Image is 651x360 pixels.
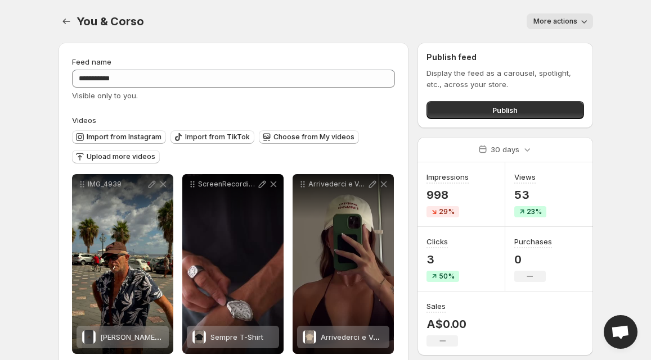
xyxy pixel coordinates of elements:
[439,207,455,216] span: 29%
[426,52,583,63] h2: Publish feed
[514,236,552,247] h3: Purchases
[170,130,254,144] button: Import from TikTok
[273,133,354,142] span: Choose from My videos
[59,13,74,29] button: Settings
[198,180,257,189] p: ScreenRecording_[DATE] 18
[491,144,519,155] p: 30 days
[514,188,546,202] p: 53
[426,188,469,202] p: 998
[72,91,138,100] span: Visible only to you.
[88,180,146,189] p: IMG_4939
[514,171,536,183] h3: Views
[604,315,637,349] a: Open chat
[72,174,173,354] div: IMG_4939Cappello Arrivederci e Vaffanculo[PERSON_NAME] Arrivederci e Vaffanculo
[426,253,459,266] p: 3
[210,332,263,341] span: Sempre T-Shirt
[182,174,284,354] div: ScreenRecording_[DATE] 18Sempre T-ShirtSempre T-Shirt
[308,180,367,189] p: Arrivederci e Vaffanculo!
[426,101,583,119] button: Publish
[185,133,250,142] span: Import from TikTok
[533,17,577,26] span: More actions
[293,174,394,354] div: Arrivederci e Vaffanculo!Arrivederci e Vaffanculo Box T-ShirtArrivederci e Vaffanculo Box T-Shirt
[426,171,469,183] h3: Impressions
[492,104,518,116] span: Publish
[87,133,161,142] span: Import from Instagram
[426,317,466,331] p: A$0.00
[72,116,96,125] span: Videos
[321,332,448,341] span: Arrivederci e Vaffanculo Box T-Shirt
[72,150,160,163] button: Upload more videos
[259,130,359,144] button: Choose from My videos
[72,130,166,144] button: Import from Instagram
[100,332,245,341] span: [PERSON_NAME] Arrivederci e Vaffanculo
[87,152,155,161] span: Upload more videos
[527,207,542,216] span: 23%
[77,15,144,28] span: You & Corso
[514,253,552,266] p: 0
[72,57,111,66] span: Feed name
[426,236,448,247] h3: Clicks
[426,300,446,312] h3: Sales
[439,272,455,281] span: 50%
[426,67,583,90] p: Display the feed as a carousel, spotlight, etc., across your store.
[527,13,593,29] button: More actions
